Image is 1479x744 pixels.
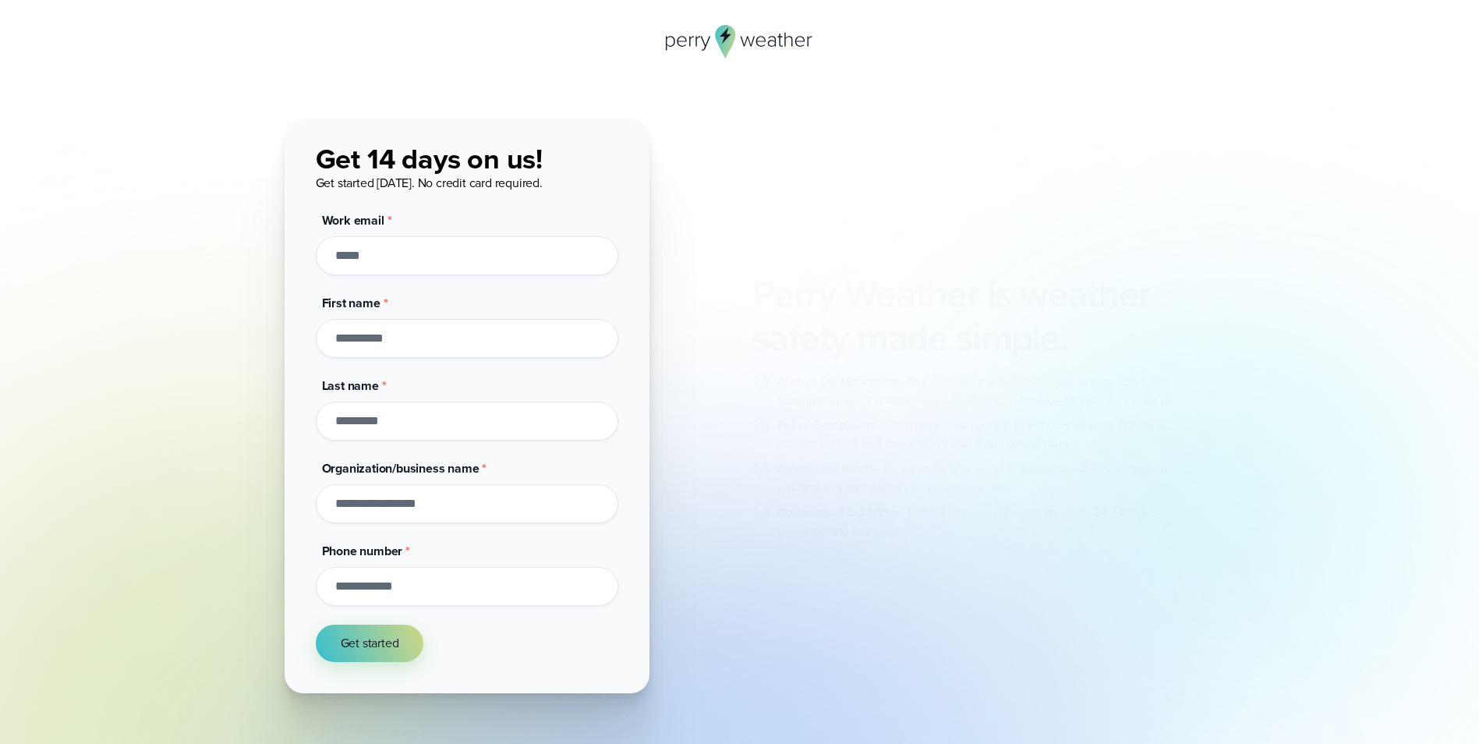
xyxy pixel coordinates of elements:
[316,174,543,192] span: Get started [DATE]. No credit card required.
[316,138,543,179] span: Get 14 days on us!
[322,377,379,395] span: Last name
[322,294,380,312] span: First name
[341,634,399,653] span: Get started
[322,211,384,229] span: Work email
[322,542,403,560] span: Phone number
[322,459,479,477] span: Organization/business name
[316,625,424,662] button: Get started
